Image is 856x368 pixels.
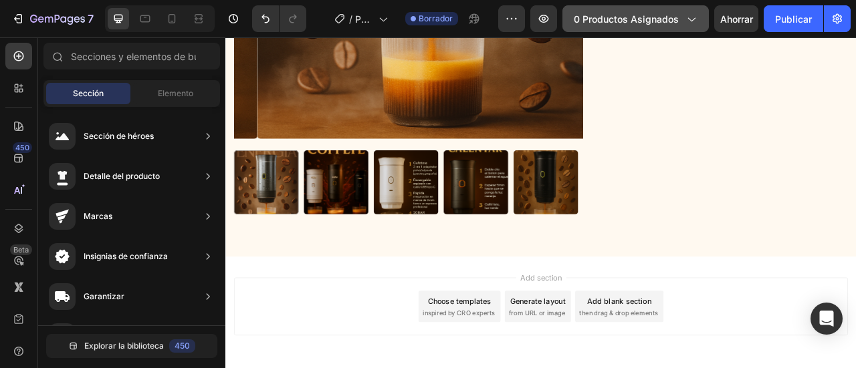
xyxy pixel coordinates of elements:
[419,13,453,23] font: Borrador
[84,251,168,261] font: Insignias de confianza
[355,13,375,235] font: Página del producto - [DATE][PERSON_NAME] 11:23:00
[175,341,190,351] font: 450
[714,5,758,32] button: Ahorrar
[370,298,433,312] span: Add section
[251,345,342,357] span: inspired by CRO experts
[88,12,94,25] font: 7
[764,5,823,32] button: Publicar
[720,13,753,25] font: Ahorrar
[225,37,856,368] iframe: Área de diseño
[13,245,29,254] font: Beta
[450,345,550,357] span: then drag & drop elements
[84,131,154,141] font: Sección de héroes
[158,88,193,98] font: Elemento
[15,143,29,152] font: 450
[811,303,843,335] div: Abrir Intercom Messenger
[257,328,338,342] div: Choose templates
[252,5,306,32] div: Deshacer/Rehacer
[73,88,104,98] font: Sección
[84,171,160,181] font: Detalle del producto
[84,211,112,221] font: Marcas
[562,5,709,32] button: 0 productos asignados
[349,13,352,25] font: /
[362,328,433,342] div: Generate layout
[460,328,542,342] div: Add blank section
[43,43,220,69] input: Secciones y elementos de búsqueda
[574,13,679,25] font: 0 productos asignados
[360,345,432,357] span: from URL or image
[84,291,124,301] font: Garantizar
[46,334,217,358] button: Explorar la biblioteca450
[5,5,100,32] button: 7
[84,341,164,351] font: Explorar la biblioteca
[775,13,812,25] font: Publicar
